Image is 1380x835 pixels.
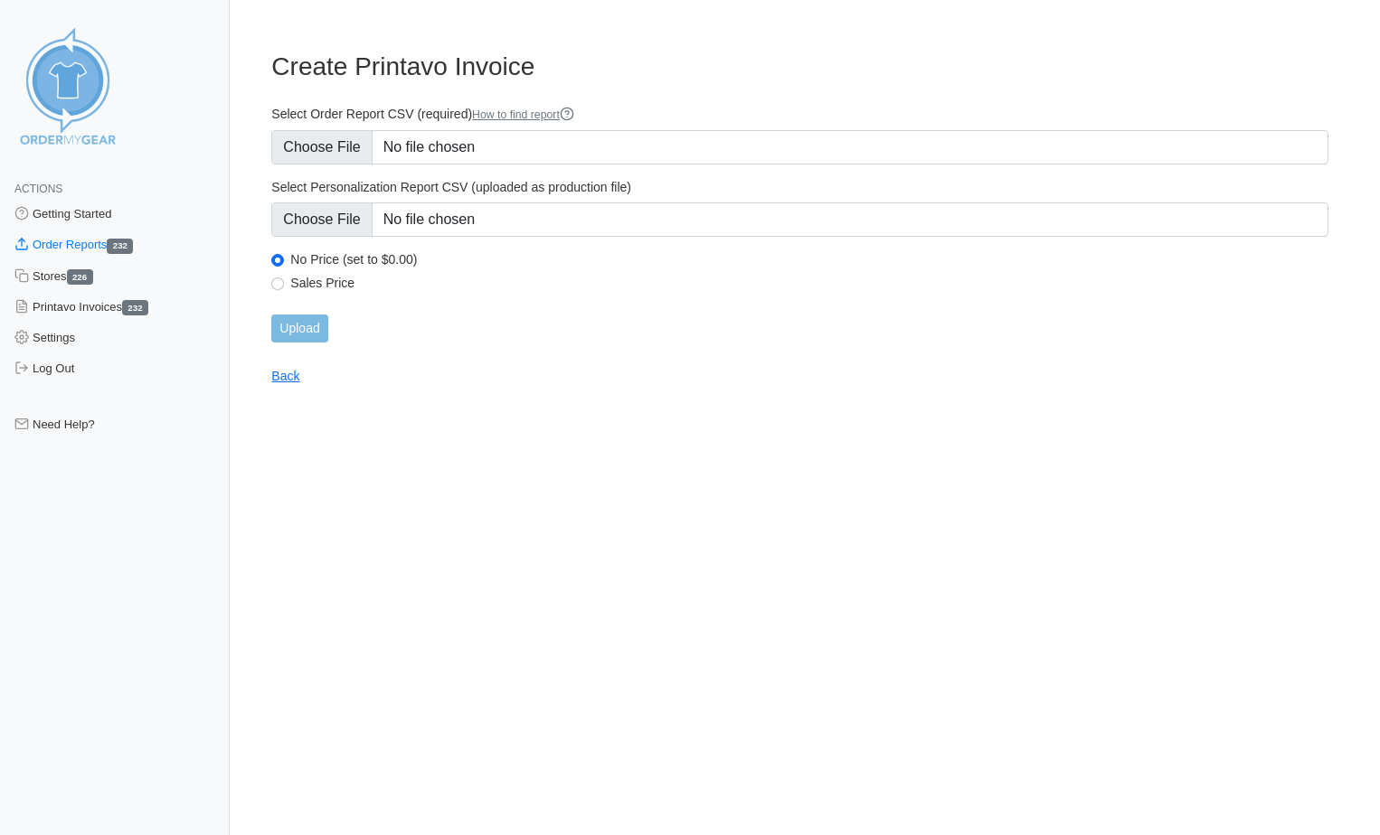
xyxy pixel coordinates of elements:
[271,106,1328,123] label: Select Order Report CSV (required)
[271,179,1328,195] label: Select Personalization Report CSV (uploaded as production file)
[107,239,133,254] span: 232
[290,275,1328,291] label: Sales Price
[290,251,1328,267] label: No Price (set to $0.00)
[271,52,1328,82] h3: Create Printavo Invoice
[271,369,299,383] a: Back
[472,108,574,121] a: How to find report
[271,314,327,342] input: Upload
[14,183,62,195] span: Actions
[67,269,93,285] span: 226
[122,300,148,315] span: 232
